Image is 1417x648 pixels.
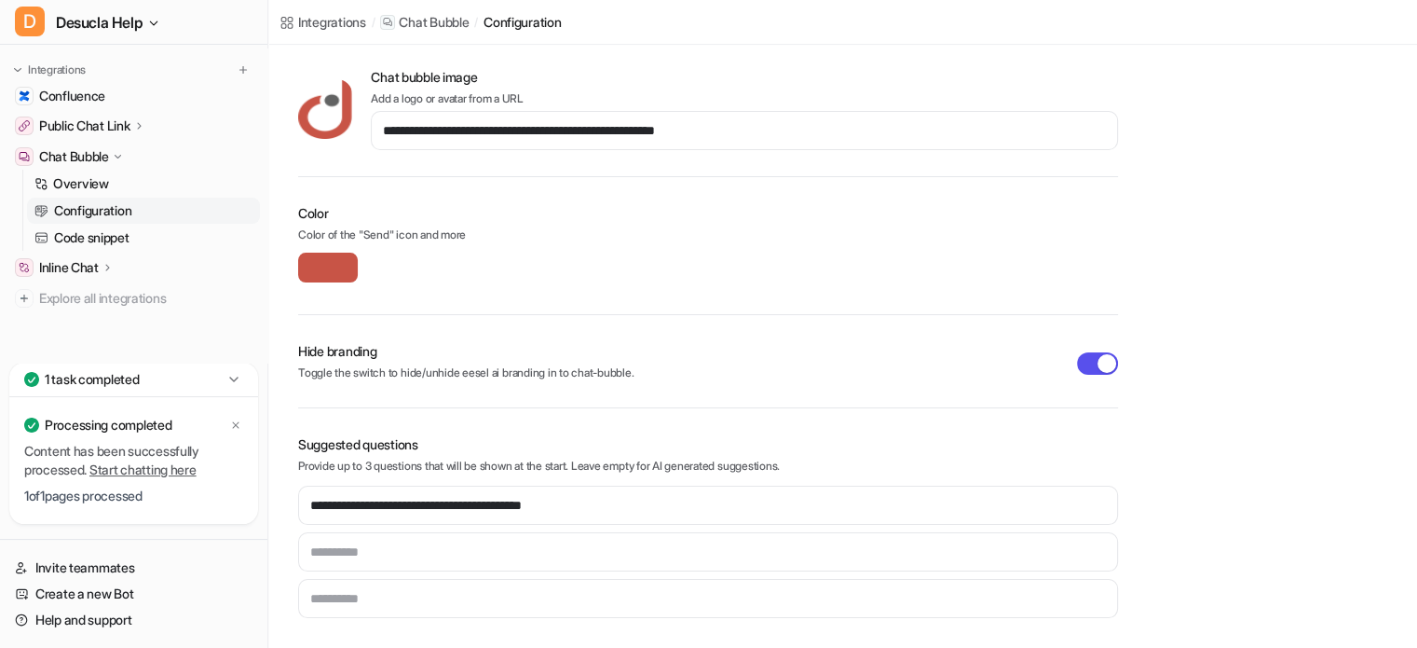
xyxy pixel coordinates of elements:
[54,228,129,247] p: Code snippet
[372,14,375,31] span: /
[11,63,24,76] img: expand menu
[24,442,243,479] p: Content has been successfully processed.
[53,174,109,193] p: Overview
[27,171,260,197] a: Overview
[484,12,561,32] a: configuration
[39,117,130,135] p: Public Chat Link
[474,14,478,31] span: /
[39,147,109,166] p: Chat Bubble
[7,83,260,109] a: ConfluenceConfluence
[28,62,86,77] p: Integrations
[39,258,99,277] p: Inline Chat
[237,63,250,76] img: menu_add.svg
[89,462,197,477] a: Start chatting here
[15,289,34,308] img: explore all integrations
[7,285,260,311] a: Explore all integrations
[298,79,352,139] img: chat
[7,555,260,581] a: Invite teammates
[19,151,30,162] img: Chat Bubble
[7,607,260,633] a: Help and support
[298,203,1118,223] h2: Color
[380,13,469,32] a: Chat Bubble
[19,90,30,102] img: Confluence
[45,370,140,389] p: 1 task completed
[298,365,1077,381] p: Toggle the switch to hide/unhide eesel ai branding in to chat-bubble.
[45,416,171,434] p: Processing completed
[7,581,260,607] a: Create a new Bot
[371,67,1118,87] h2: Chat bubble image
[371,90,1118,107] p: Add a logo or avatar from a URL
[298,458,1118,475] p: Provide up to 3 questions that will be shown at the start. Leave empty for AI generated suggestions.
[27,225,260,251] a: Code snippet
[39,87,105,105] span: Confluence
[298,341,1077,361] h3: Hide branding
[54,201,131,220] p: Configuration
[19,120,30,131] img: Public Chat Link
[298,12,366,32] div: Integrations
[19,262,30,273] img: Inline Chat
[56,9,143,35] span: Desucla Help
[298,434,1118,454] h2: Suggested questions
[39,283,252,313] span: Explore all integrations
[399,13,469,32] p: Chat Bubble
[7,61,91,79] button: Integrations
[27,198,260,224] a: Configuration
[279,12,366,32] a: Integrations
[24,487,243,505] p: 1 of 1 pages processed
[15,7,45,36] span: D
[298,227,1118,249] p: Color of the "Send" icon and more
